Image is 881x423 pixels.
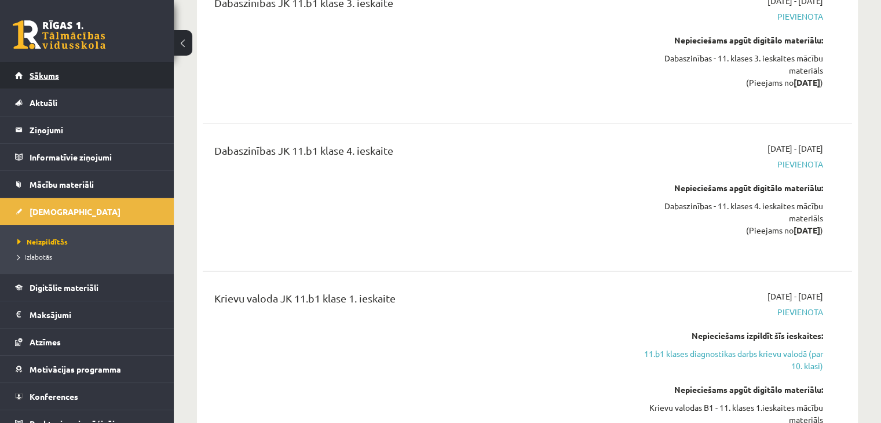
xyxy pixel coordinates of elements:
a: Atzīmes [15,329,159,355]
span: Pievienota [632,158,823,170]
span: Izlabotās [17,252,52,261]
a: Maksājumi [15,301,159,328]
a: Informatīvie ziņojumi [15,144,159,170]
div: Dabaszinības - 11. klases 3. ieskaites mācību materiāls (Pieejams no ) [632,52,823,89]
a: Digitālie materiāli [15,274,159,301]
span: [DEMOGRAPHIC_DATA] [30,206,120,217]
div: Nepieciešams izpildīt šīs ieskaites: [632,330,823,342]
legend: Ziņojumi [30,116,159,143]
strong: [DATE] [794,225,820,235]
span: Digitālie materiāli [30,282,98,293]
a: [DEMOGRAPHIC_DATA] [15,198,159,225]
a: Ziņojumi [15,116,159,143]
a: Sākums [15,62,159,89]
legend: Informatīvie ziņojumi [30,144,159,170]
span: Sākums [30,70,59,81]
a: Mācību materiāli [15,171,159,198]
a: Izlabotās [17,251,162,262]
div: Nepieciešams apgūt digitālo materiālu: [632,182,823,194]
span: Motivācijas programma [30,364,121,374]
span: Pievienota [632,10,823,23]
div: Krievu valoda JK 11.b1 klase 1. ieskaite [214,290,615,312]
span: Atzīmes [30,337,61,347]
a: Aktuāli [15,89,159,116]
a: Neizpildītās [17,236,162,247]
span: Aktuāli [30,97,57,108]
a: Rīgas 1. Tālmācības vidusskola [13,20,105,49]
legend: Maksājumi [30,301,159,328]
strong: [DATE] [794,77,820,87]
span: Neizpildītās [17,237,68,246]
span: Pievienota [632,306,823,318]
span: [DATE] - [DATE] [767,143,823,155]
div: Dabaszinības - 11. klases 4. ieskaites mācību materiāls (Pieejams no ) [632,200,823,236]
a: Konferences [15,383,159,410]
div: Dabaszinības JK 11.b1 klase 4. ieskaite [214,143,615,164]
span: Konferences [30,391,78,402]
div: Nepieciešams apgūt digitālo materiālu: [632,34,823,46]
div: Nepieciešams apgūt digitālo materiālu: [632,384,823,396]
a: 11.b1 klases diagnostikas darbs krievu valodā (par 10. klasi) [632,348,823,372]
span: [DATE] - [DATE] [767,290,823,302]
span: Mācību materiāli [30,179,94,189]
a: Motivācijas programma [15,356,159,382]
